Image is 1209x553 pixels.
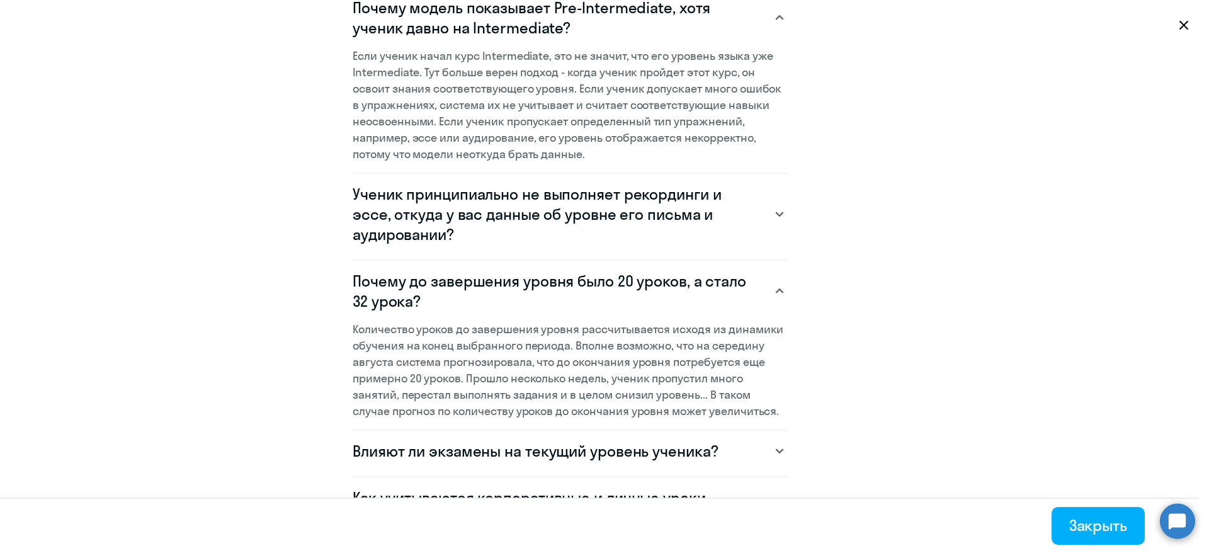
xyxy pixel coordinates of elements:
p: Если ученик начал курс Intermediate, это не значит, что его уровень языка уже Intermediate. Тут б... [353,48,787,162]
h3: Влияют ли экзамены на текущий уровень ученика? [353,441,718,461]
div: Закрыть [1069,515,1127,535]
p: Количество уроков до завершения уровня рассчитывается исходя из динамики обучения на конец выбран... [353,321,787,419]
button: Закрыть [1052,507,1145,545]
h3: Ученик принципиально не выполняет рекординги и эссе, откуда у вас данные об уровне его письма и а... [353,184,762,244]
h3: Почему до завершения уровня было 20 уроков, а стало 32 урока? [353,271,762,311]
h3: Как учитываются корпоративные и личные уроки сотрудника? [353,487,762,528]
